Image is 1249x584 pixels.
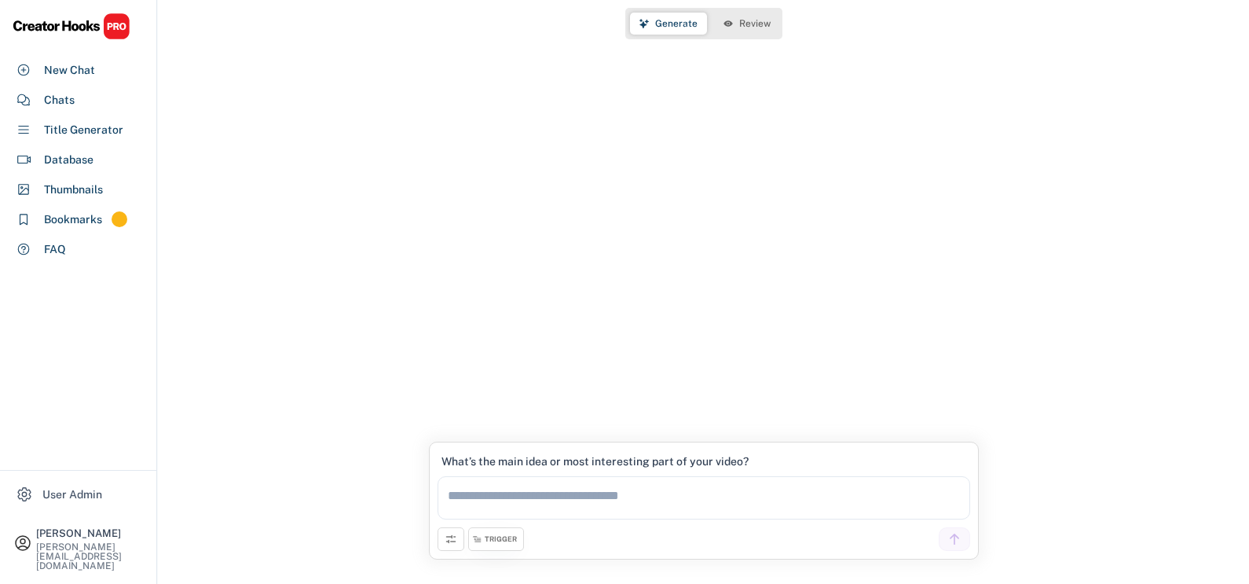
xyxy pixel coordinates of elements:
[441,454,749,468] div: What’s the main idea or most interesting part of your video?
[44,92,75,108] div: Chats
[44,241,66,258] div: FAQ
[739,19,771,28] span: Review
[42,487,102,503] div: User Admin
[44,62,95,79] div: New Chat
[36,528,143,538] div: [PERSON_NAME]
[630,13,707,35] button: Generate
[44,152,93,168] div: Database
[44,122,123,138] div: Title Generator
[44,182,103,198] div: Thumbnails
[714,13,780,35] button: Review
[13,13,130,40] img: CHPRO%20Logo.svg
[485,534,517,545] div: TRIGGER
[44,211,102,228] div: Bookmarks
[914,532,929,546] img: yH5BAEAAAAALAAAAAABAAEAAAIBRAA7
[655,19,698,28] span: Generate
[36,542,143,571] div: [PERSON_NAME][EMAIL_ADDRESS][DOMAIN_NAME]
